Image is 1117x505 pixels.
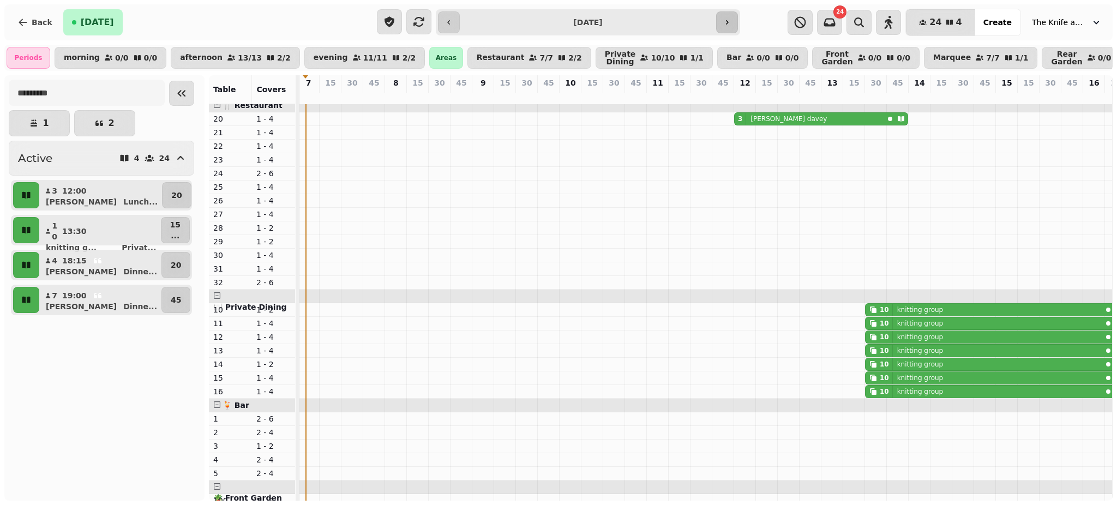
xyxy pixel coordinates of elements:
[403,54,416,62] p: 2 / 2
[481,77,486,88] p: 9
[51,220,58,242] p: 10
[726,53,741,62] p: Bar
[256,468,291,479] p: 2 - 4
[63,9,123,35] button: [DATE]
[46,301,117,312] p: [PERSON_NAME]
[690,54,704,62] p: 1 / 1
[277,54,291,62] p: 2 / 2
[880,305,889,314] div: 10
[256,154,291,165] p: 1 - 4
[897,319,944,328] p: knitting group
[652,77,663,88] p: 11
[123,196,158,207] p: Lunch ...
[370,91,379,101] p: 0
[981,91,989,101] p: 0
[1025,13,1108,32] button: The Knife and [PERSON_NAME]
[1002,91,1011,101] p: 0
[62,226,87,237] p: 13:30
[213,127,248,138] p: 21
[897,333,944,341] p: knitting group
[1090,91,1098,101] p: 0
[162,182,191,208] button: 20
[51,290,58,301] p: 7
[180,53,223,62] p: afternoon
[696,77,706,88] p: 30
[213,318,248,329] p: 11
[544,91,553,101] p: 0
[1015,54,1029,62] p: 1 / 1
[588,91,597,101] p: 0
[880,346,889,355] div: 10
[675,91,684,101] p: 0
[41,287,159,313] button: 719:00[PERSON_NAME]Dinne...
[609,77,619,88] p: 30
[827,77,837,88] p: 13
[1023,77,1034,88] p: 15
[897,387,944,396] p: knitting group
[521,77,532,88] p: 30
[256,359,291,370] p: 1 - 2
[805,77,815,88] p: 45
[929,18,941,27] span: 24
[718,77,728,88] p: 45
[213,494,282,502] span: 🪴 Front Garden
[213,154,248,165] p: 23
[223,101,283,110] span: 🍴 Restaurant
[959,91,968,101] p: 0
[171,260,181,270] p: 20
[1068,91,1077,101] p: 0
[213,332,248,342] p: 12
[256,441,291,452] p: 1 - 2
[568,54,582,62] p: 2 / 2
[213,168,248,179] p: 24
[256,345,291,356] p: 1 - 4
[46,242,97,253] p: knitting g...
[761,77,772,88] p: 15
[868,54,882,62] p: 0 / 0
[983,19,1012,26] span: Create
[123,266,157,277] p: Dinne ...
[171,47,300,69] button: afternoon13/132/2
[936,77,946,88] p: 15
[256,413,291,424] p: 2 - 6
[41,252,159,278] button: 418:15[PERSON_NAME]Dinne...
[213,413,248,424] p: 1
[363,54,387,62] p: 11 / 11
[213,263,248,274] p: 31
[937,91,946,101] p: 0
[870,77,881,88] p: 30
[762,91,771,101] p: 0
[238,54,262,62] p: 13 / 13
[122,242,156,253] p: Privat ...
[1089,77,1099,88] p: 16
[326,91,335,101] p: 0
[806,91,815,101] p: 0
[850,91,858,101] p: 0
[697,91,706,101] p: 0
[1045,77,1055,88] p: 30
[32,19,52,26] span: Back
[975,9,1020,35] button: Create
[435,91,444,101] p: 0
[369,77,379,88] p: 45
[812,47,920,69] button: Front Garden0/00/0
[828,91,837,101] p: 0
[256,113,291,124] p: 1 - 4
[213,427,248,438] p: 2
[41,217,159,243] button: 1013:30knitting g...Privat...
[161,287,190,313] button: 45
[429,47,463,69] div: Areas
[897,305,944,314] p: knitting group
[9,9,61,35] button: Back
[161,217,190,243] button: 15...
[717,47,808,69] button: Bar0/00/0
[893,91,902,101] p: 0
[134,154,140,162] p: 4
[500,77,510,88] p: 15
[213,182,248,193] p: 25
[897,346,944,355] p: knitting group
[62,185,87,196] p: 12:00
[213,250,248,261] p: 30
[256,182,291,193] p: 1 - 4
[674,77,684,88] p: 15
